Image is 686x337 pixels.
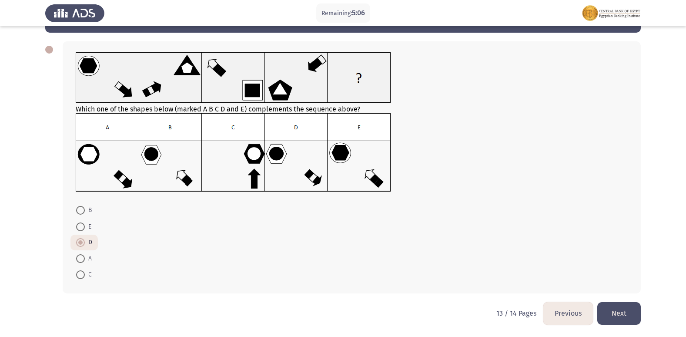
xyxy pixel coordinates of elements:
button: load previous page [543,302,593,324]
p: 13 / 14 Pages [496,309,536,317]
div: Which one of the shapes below (marked A B C D and E) complements the sequence above? [76,52,628,194]
img: Assess Talent Management logo [45,1,104,25]
img: UkFYMDA2OUIucG5nMTYyMjAzMTc1ODMyMQ==.png [76,113,391,192]
p: Remaining: [321,8,365,19]
img: UkFYMDA2OUF1cGRhdGVkLnBuZzE2MjIwMzE3MzEyNzQ=.png [76,52,391,103]
span: A [85,253,92,264]
button: load next page [597,302,641,324]
span: D [85,237,92,248]
span: 5:06 [352,9,365,17]
span: C [85,270,92,280]
span: E [85,222,91,232]
span: B [85,205,92,216]
img: Assessment logo of FOCUS Assessment 3 Modules EN [582,1,641,25]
